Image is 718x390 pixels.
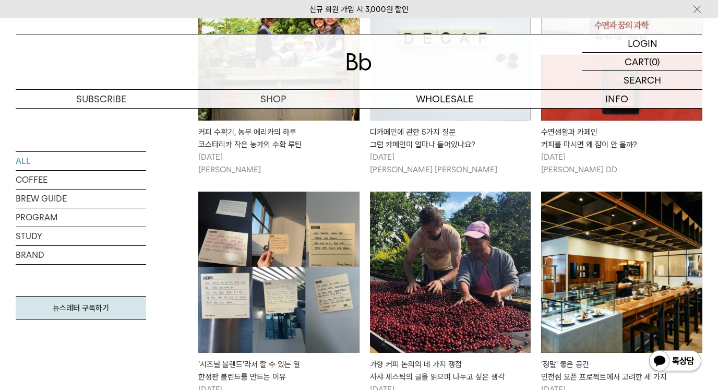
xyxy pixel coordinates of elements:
[541,126,702,151] div: 수면생활과 카페인 커피를 마시면 왜 잠이 안 올까?
[582,34,702,53] a: LOGIN
[541,358,702,383] div: '정말' 좋은 공간 인천점 오픈 프로젝트에서 고려한 세 가지
[628,34,657,52] p: LOGIN
[16,152,146,170] a: ALL
[16,190,146,208] a: BREW GUIDE
[541,192,702,353] img: '정말' 좋은 공간인천점 오픈 프로젝트에서 고려한 세 가지
[624,71,661,89] p: SEARCH
[648,349,702,374] img: 카카오톡 채널 1:1 채팅 버튼
[531,90,702,108] p: INFO
[541,151,702,176] p: [DATE] [PERSON_NAME] DD
[16,90,187,108] a: SUBSCRIBE
[16,171,146,189] a: COFFEE
[187,90,359,108] a: SHOP
[198,358,360,383] div: '시즈널 블렌드'라서 할 수 있는 일 한정판 블렌드를 만드는 이유
[582,53,702,71] a: CART (0)
[16,296,146,320] a: 뉴스레터 구독하기
[370,192,531,353] img: 가향 커피 논의의 네 가지 쟁점사샤 세스틱의 글을 읽으며 나누고 싶은 생각
[370,126,531,151] div: 디카페인에 관한 5가지 질문 그럼 카페인이 얼마나 들어있나요?
[625,53,649,70] p: CART
[198,192,360,353] img: '시즈널 블렌드'라서 할 수 있는 일한정판 블렌드를 만드는 이유
[16,227,146,245] a: STUDY
[370,358,531,383] div: 가향 커피 논의의 네 가지 쟁점 사샤 세스틱의 글을 읽으며 나누고 싶은 생각
[198,151,360,176] p: [DATE] [PERSON_NAME]
[359,90,531,108] p: WHOLESALE
[198,126,360,151] div: 커피 수확기, 농부 에리카의 하루 코스타리카 작은 농가의 수확 루틴
[16,246,146,264] a: BRAND
[346,53,372,70] img: 로고
[309,5,409,14] a: 신규 회원 가입 시 3,000원 할인
[649,53,660,70] p: (0)
[16,208,146,227] a: PROGRAM
[370,151,531,176] p: [DATE] [PERSON_NAME] [PERSON_NAME]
